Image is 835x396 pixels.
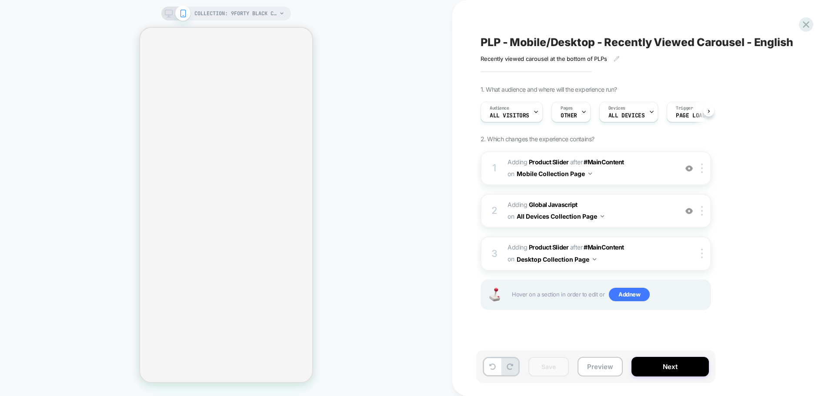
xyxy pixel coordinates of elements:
[490,160,499,177] div: 1
[529,201,578,208] b: Global Javascript
[701,163,703,173] img: close
[570,158,583,166] span: AFTER
[508,211,514,222] span: on
[676,113,705,119] span: Page Load
[529,243,568,251] b: Product Slider
[490,245,499,263] div: 3
[481,86,617,93] span: 1. What audience and where will the experience run?
[701,206,703,216] img: close
[508,158,568,166] span: Adding
[685,207,693,215] img: crossed eye
[609,288,650,302] span: Add new
[490,113,529,119] span: All Visitors
[561,113,577,119] span: OTHER
[194,7,277,20] span: COLLECTION: 9FORTY BLACK CAPS (Category)
[508,168,514,179] span: on
[561,105,573,111] span: Pages
[517,253,596,266] button: Desktop Collection Page
[517,167,592,180] button: Mobile Collection Page
[529,158,568,166] b: Product Slider
[631,357,709,376] button: Next
[508,243,568,251] span: Adding
[486,288,503,301] img: Joystick
[584,243,624,251] span: #MainContent
[593,258,596,260] img: down arrow
[512,288,706,302] span: Hover on a section in order to edit or
[490,105,509,111] span: Audience
[517,210,604,223] button: All Devices Collection Page
[528,357,569,376] button: Save
[481,36,793,49] span: PLP - Mobile/Desktop - Recently Viewed Carousel - English
[601,215,604,217] img: down arrow
[685,165,693,172] img: crossed eye
[481,135,594,143] span: 2. Which changes the experience contains?
[508,199,673,223] span: Adding
[508,253,514,264] span: on
[588,173,592,175] img: down arrow
[608,105,625,111] span: Devices
[578,357,623,376] button: Preview
[490,202,499,220] div: 2
[570,243,583,251] span: AFTER
[701,249,703,258] img: close
[676,105,693,111] span: Trigger
[608,113,645,119] span: ALL DEVICES
[584,158,624,166] span: #MainContent
[481,55,607,62] span: Recently viewed carousel at the bottom of PLPs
